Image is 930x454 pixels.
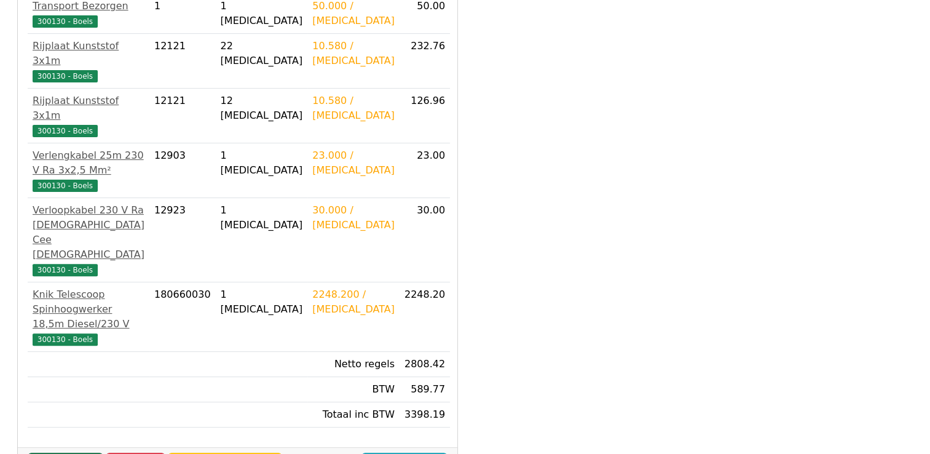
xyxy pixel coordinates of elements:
td: 23.00 [400,143,450,198]
div: 10.580 / [MEDICAL_DATA] [312,39,395,68]
div: 2248.200 / [MEDICAL_DATA] [312,287,395,317]
td: 589.77 [400,377,450,402]
td: 12923 [149,198,216,282]
div: Rijplaat Kunststof 3x1m [33,39,144,68]
div: 22 [MEDICAL_DATA] [221,39,303,68]
span: 300130 - Boels [33,333,98,346]
td: 12121 [149,89,216,143]
td: 2248.20 [400,282,450,352]
td: BTW [307,377,400,402]
div: 1 [MEDICAL_DATA] [221,203,303,233]
div: Knik Telescoop Spinhoogwerker 18,5m Diesel/230 V [33,287,144,332]
a: Rijplaat Kunststof 3x1m300130 - Boels [33,94,144,138]
span: 300130 - Boels [33,70,98,82]
a: Verloopkabel 230 V Ra [DEMOGRAPHIC_DATA] Cee [DEMOGRAPHIC_DATA]300130 - Boels [33,203,144,277]
td: 2808.42 [400,352,450,377]
div: 23.000 / [MEDICAL_DATA] [312,148,395,178]
div: 1 [MEDICAL_DATA] [221,287,303,317]
span: 300130 - Boels [33,15,98,28]
div: Verloopkabel 230 V Ra [DEMOGRAPHIC_DATA] Cee [DEMOGRAPHIC_DATA] [33,203,144,262]
a: Knik Telescoop Spinhoogwerker 18,5m Diesel/230 V300130 - Boels [33,287,144,346]
td: 12903 [149,143,216,198]
div: Verlengkabel 25m 230 V Ra 3x2,5 Mm² [33,148,144,178]
div: 10.580 / [MEDICAL_DATA] [312,94,395,123]
td: Netto regels [307,352,400,377]
a: Verlengkabel 25m 230 V Ra 3x2,5 Mm²300130 - Boels [33,148,144,193]
div: 1 [MEDICAL_DATA] [221,148,303,178]
div: Rijplaat Kunststof 3x1m [33,94,144,123]
td: 126.96 [400,89,450,143]
td: Totaal inc BTW [307,402,400,428]
span: 300130 - Boels [33,264,98,276]
td: 3398.19 [400,402,450,428]
td: 232.76 [400,34,450,89]
td: 30.00 [400,198,450,282]
div: 12 [MEDICAL_DATA] [221,94,303,123]
div: 30.000 / [MEDICAL_DATA] [312,203,395,233]
a: Rijplaat Kunststof 3x1m300130 - Boels [33,39,144,83]
span: 300130 - Boels [33,180,98,192]
td: 180660030 [149,282,216,352]
td: 12121 [149,34,216,89]
span: 300130 - Boels [33,125,98,137]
